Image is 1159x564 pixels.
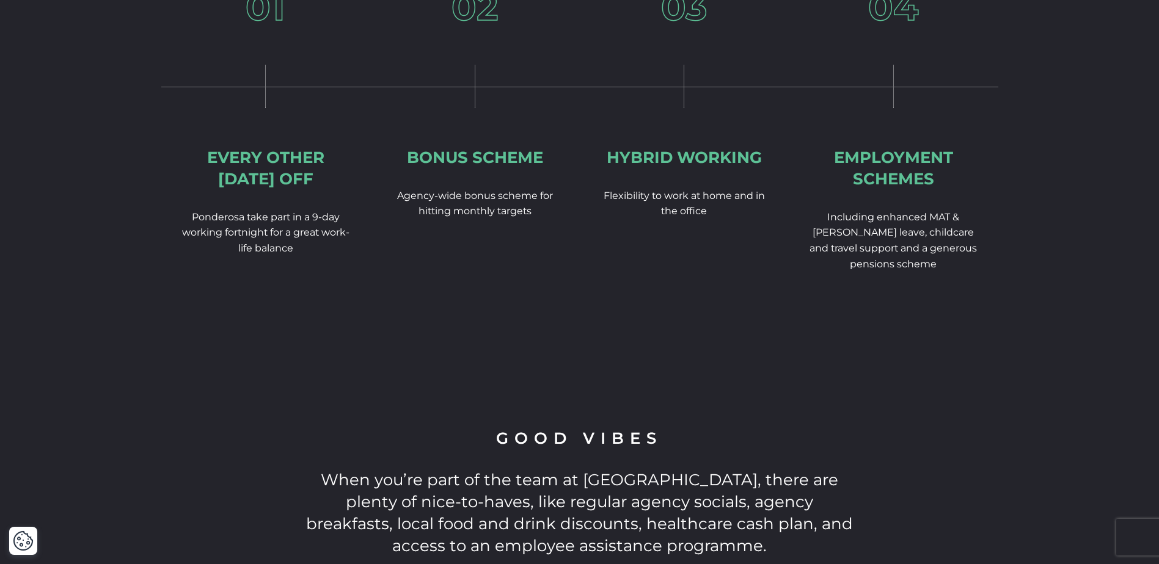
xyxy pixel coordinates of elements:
[599,188,770,219] p: Flexibility to work at home and in the office
[181,209,351,256] p: Ponderosa take part in a 9-day working fortnight for a great work-life balance
[304,428,855,450] h2: Good Vibes
[13,530,34,551] img: Revisit consent button
[607,147,762,168] div: Hybrid working
[407,147,543,168] div: Bonus Scheme
[13,530,34,551] button: Cookie Settings
[390,188,560,219] p: Agency-wide bonus scheme for hitting monthly targets
[304,469,855,557] p: When you’re part of the team at [GEOGRAPHIC_DATA], there are plenty of nice-to-haves, like regula...
[808,209,979,272] p: Including enhanced MAT & [PERSON_NAME] leave, childcare and travel support and a generous pension...
[808,147,979,190] div: Employment schemes
[181,147,351,190] div: Every Other [DATE] off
